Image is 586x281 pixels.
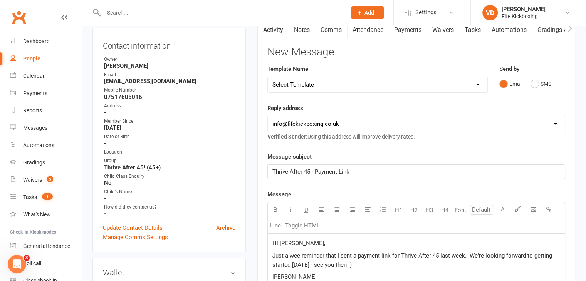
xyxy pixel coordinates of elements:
button: Email [499,77,522,91]
div: Child Class Enquiry [104,173,235,180]
span: Using this address will improve delivery rates. [267,134,415,140]
strong: [PERSON_NAME] [104,62,235,69]
strong: 07517605016 [104,94,235,100]
a: Automations [486,21,532,39]
div: Mobile Number [104,87,235,94]
span: Settings [415,4,437,21]
div: Member Since [104,118,235,125]
button: SMS [531,77,551,91]
a: Automations [10,137,81,154]
a: Payments [389,21,427,39]
iframe: Intercom live chat [8,255,26,273]
button: Add [351,6,384,19]
strong: Verified Sender: [267,134,307,140]
a: Messages [10,119,81,137]
strong: - [104,195,235,202]
div: Roll call [23,260,41,266]
span: Hi [PERSON_NAME], [272,240,325,247]
label: Send by [499,64,519,74]
span: [PERSON_NAME] [272,273,317,280]
div: Gradings [23,159,45,166]
div: Dashboard [23,38,50,44]
div: Calendar [23,73,45,79]
div: Automations [23,142,54,148]
div: Payments [23,90,47,96]
button: H1 [391,202,406,218]
h3: Wallet [103,268,235,277]
div: People [23,55,40,62]
button: U [299,202,314,218]
input: Search... [101,7,341,18]
a: Gradings [10,154,81,171]
label: Message [267,190,291,199]
div: Child's Name [104,188,235,196]
div: How did they contact us? [104,204,235,211]
span: Thrive After 45 - Payment Link [272,168,349,175]
a: People [10,50,81,67]
label: Template Name [267,64,308,74]
div: VD [482,5,498,20]
div: [PERSON_NAME] [502,6,546,13]
a: Reports [10,102,81,119]
h3: New Message [267,46,565,58]
div: Group [104,157,235,164]
strong: - [104,140,235,147]
a: Waivers 5 [10,171,81,189]
strong: - [104,109,235,116]
a: Waivers [427,21,459,39]
div: Tasks [23,194,37,200]
div: What's New [23,211,51,217]
div: General attendance [23,243,70,249]
label: Message subject [267,152,312,161]
div: Location [104,149,235,156]
button: Font [453,202,468,218]
a: Calendar [10,67,81,85]
span: 5 [47,176,53,182]
button: H2 [406,202,422,218]
div: Messages [23,125,47,131]
a: Clubworx [9,8,29,27]
button: H4 [437,202,453,218]
a: Tasks [459,21,486,39]
div: Email [104,71,235,79]
h3: Contact information [103,38,235,50]
label: Reply address [267,104,303,113]
strong: [DATE] [104,124,235,131]
span: 114 [42,193,53,200]
a: Tasks 114 [10,189,81,206]
a: Roll call [10,255,81,272]
a: Notes [289,21,315,39]
a: Manage Comms Settings [103,232,168,242]
span: U [304,207,308,214]
a: General attendance kiosk mode [10,238,81,255]
a: Activity [258,21,289,39]
span: Add [364,10,374,16]
strong: Thrive After 45! (45+) [104,164,235,171]
a: Payments [10,85,81,102]
button: H3 [422,202,437,218]
a: Archive [216,223,235,232]
strong: - [104,210,235,217]
a: Dashboard [10,33,81,50]
span: Just a wee reminder that I sent a payment link for Thrive After 45 last week. We're looking forwa... [272,252,554,268]
div: Waivers [23,177,42,183]
button: Toggle HTML [283,218,322,233]
button: A [495,202,510,218]
div: Reports [23,107,42,114]
div: Fife Kickboxing [502,13,546,20]
div: Date of Birth [104,133,235,140]
a: Attendance [347,21,389,39]
a: What's New [10,206,81,223]
div: Address [104,102,235,110]
strong: No [104,179,235,186]
span: 3 [24,255,30,261]
a: Comms [315,21,347,39]
input: Default [470,205,493,215]
strong: [EMAIL_ADDRESS][DOMAIN_NAME] [104,78,235,85]
a: Update Contact Details [103,223,163,232]
div: Owner [104,56,235,63]
button: Line [268,218,283,233]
